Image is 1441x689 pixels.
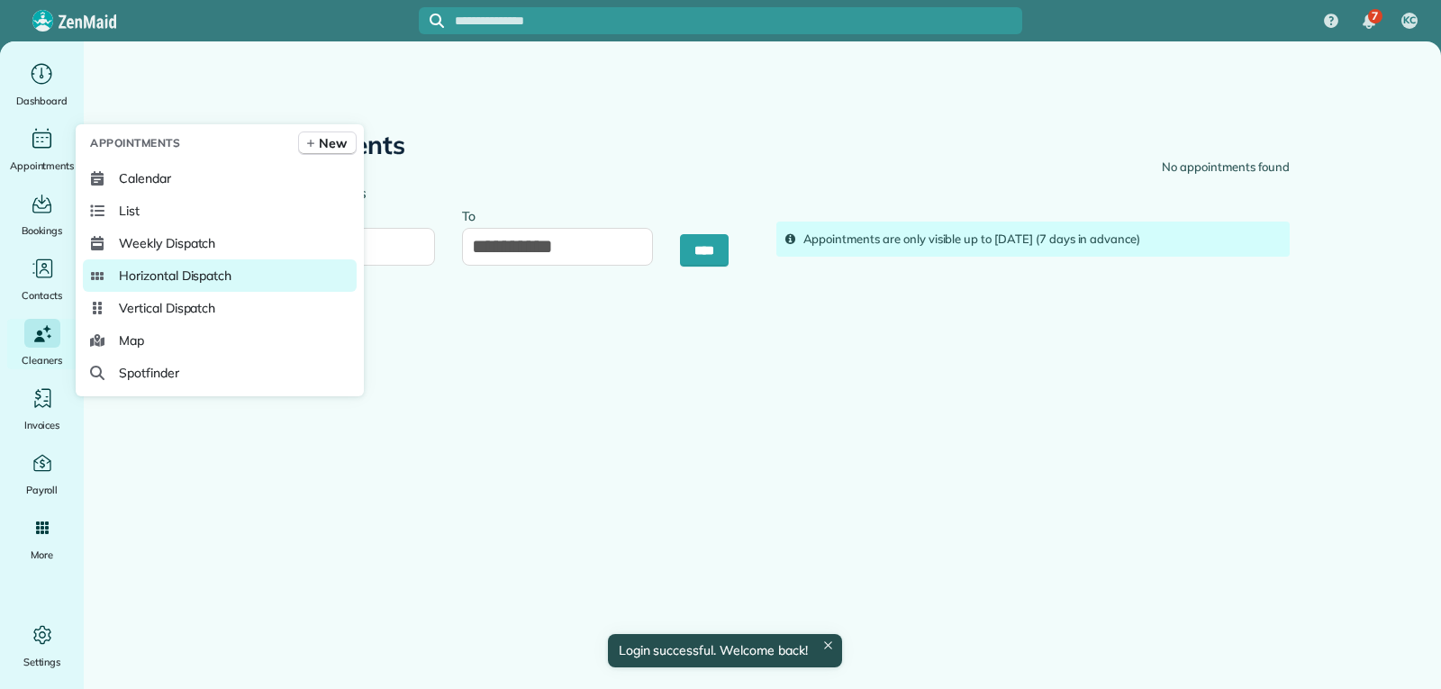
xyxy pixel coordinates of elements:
[26,481,59,499] span: Payroll
[23,653,61,671] span: Settings
[119,234,215,252] span: Weekly Dispatch
[419,14,444,28] button: Focus search
[1372,9,1378,23] span: 7
[24,416,60,434] span: Invoices
[83,227,357,259] a: Weekly Dispatch
[430,14,444,28] svg: Focus search
[22,286,62,304] span: Contacts
[7,189,77,240] a: Bookings
[119,202,140,220] span: List
[607,634,841,667] div: Login successful. Welcome back!
[7,254,77,304] a: Contacts
[7,59,77,110] a: Dashboard
[83,292,357,324] a: Vertical Dispatch
[119,331,144,349] span: Map
[10,157,75,175] span: Appointments
[7,384,77,434] a: Invoices
[83,324,357,357] a: Map
[803,231,1281,249] div: Appointments are only visible up to [DATE] (7 days in advance)
[22,351,62,369] span: Cleaners
[1403,14,1416,28] span: KC
[319,134,347,152] span: New
[31,546,53,564] span: More
[16,92,68,110] span: Dashboard
[83,259,357,292] a: Horizontal Dispatch
[83,162,357,195] a: Calendar
[119,364,179,382] span: Spotfinder
[462,198,485,231] label: To
[7,621,77,671] a: Settings
[119,169,171,187] span: Calendar
[22,222,63,240] span: Bookings
[119,267,231,285] span: Horizontal Dispatch
[298,131,357,155] a: New
[1162,159,1289,177] div: No appointments found
[90,134,180,152] span: Appointments
[83,357,357,389] a: Spotfinder
[1350,2,1388,41] div: 7 unread notifications
[83,195,357,227] a: List
[119,299,215,317] span: Vertical Dispatch
[7,319,77,369] a: Cleaners
[7,124,77,175] a: Appointments
[7,449,77,499] a: Payroll
[236,186,749,201] h4: Show Appointments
